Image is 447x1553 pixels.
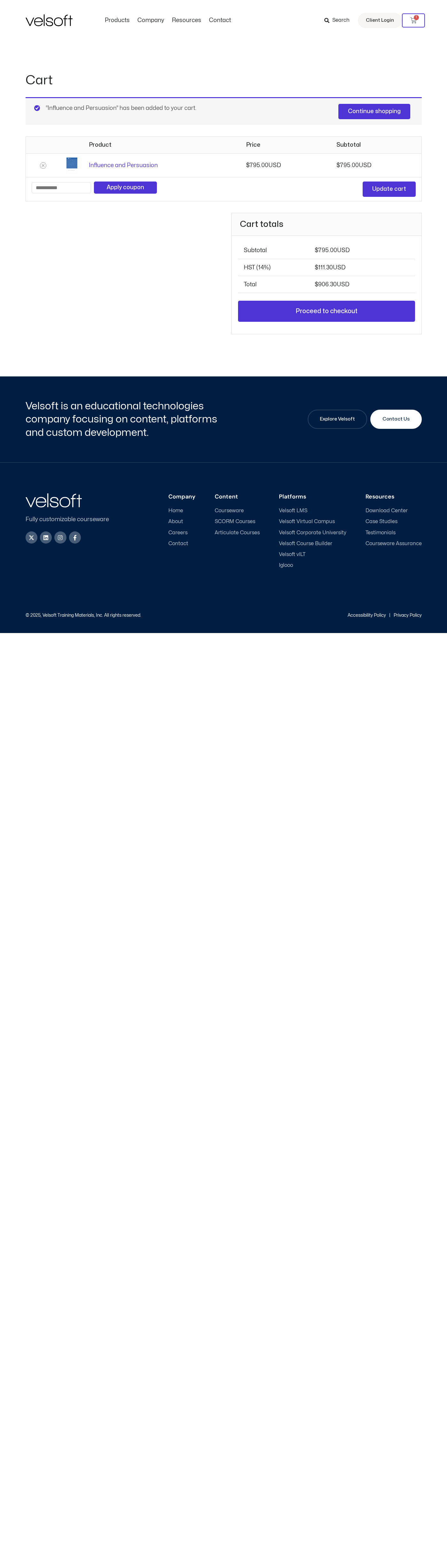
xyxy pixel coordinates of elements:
span: Search [332,16,350,25]
span: About [168,519,183,525]
button: Apply coupon [94,182,157,194]
h3: Platforms [279,493,346,500]
a: Courseware [215,508,260,514]
a: Influence and Persuasion [89,163,158,168]
nav: Menu [101,17,235,24]
span: Velsoft Course Builder [279,541,332,547]
th: Subtotal [331,137,421,153]
h1: Cart [26,72,422,89]
a: 1 [402,13,425,27]
span: $ [315,282,318,287]
h2: Velsoft is an educational technologies company focusing on content, platforms and custom developm... [26,399,222,439]
bdi: 795.00 [246,163,268,168]
th: Subtotal [238,242,309,259]
th: Total [238,276,309,293]
a: Search [324,15,354,26]
a: Download Center [366,508,422,514]
bdi: 795.00 [315,248,337,253]
bdi: 906.30 [315,282,337,287]
a: Home [168,508,196,514]
a: Contact [168,541,196,547]
bdi: 795.00 [336,163,359,168]
span: Contact [168,541,188,547]
span: 1 [414,15,419,20]
a: Testimonials [366,530,422,536]
a: Velsoft Corporate University [279,530,346,536]
a: Privacy Policy [394,613,422,617]
span: Case Studies [366,519,397,525]
span: $ [246,163,250,168]
a: Velsoft vILT [279,552,346,558]
span: Velsoft LMS [279,508,307,514]
span: Velsoft Virtual Campus [279,519,335,525]
span: $ [336,163,340,168]
h3: Company [168,493,196,500]
span: SCORM Courses [215,519,255,525]
a: Velsoft Course Builder [279,541,346,547]
p: Fully customizable courseware [26,515,119,524]
p: | [389,613,390,618]
span: Velsoft vILT [279,552,305,558]
a: ContactMenu Toggle [205,17,235,24]
span: $ [315,265,318,270]
span: Courseware [215,508,244,514]
a: Velsoft LMS [279,508,346,514]
span: Iglooo [279,562,293,568]
a: Client Login [358,13,402,28]
a: Careers [168,530,196,536]
span: Download Center [366,508,408,514]
h3: Content [215,493,260,500]
th: Product [83,137,240,153]
span: Contact Us [382,415,410,423]
span: Testimonials [366,530,396,536]
img: Influence and Persuasion [66,158,77,173]
div: “Influence and Persuasion” has been added to your cart. [26,97,422,125]
a: Remove Influence and Persuasion from cart [40,162,46,169]
a: Explore Velsoft [308,410,367,429]
a: Contact Us [370,410,422,429]
img: Velsoft Training Materials [26,14,73,26]
th: HST (14%) [238,259,309,276]
span: Careers [168,530,188,536]
a: Iglooo [279,562,346,568]
a: Articulate Courses [215,530,260,536]
span: Explore Velsoft [320,415,355,423]
h2: Cart totals [232,213,421,236]
a: Accessibility Policy [348,613,386,617]
span: Client Login [366,16,394,25]
span: 111.30 [315,265,345,270]
span: $ [315,248,318,253]
button: Update cart [363,182,416,197]
a: Velsoft Virtual Campus [279,519,346,525]
a: About [168,519,196,525]
a: Case Studies [366,519,422,525]
th: Price [240,137,331,153]
a: ResourcesMenu Toggle [168,17,205,24]
a: Proceed to checkout [238,301,415,322]
a: Continue shopping [338,104,410,119]
a: SCORM Courses [215,519,260,525]
p: © 2025, Velsoft Training Materials, Inc. All rights reserved. [26,613,141,618]
a: Courseware Assurance [366,541,422,547]
span: Home [168,508,183,514]
a: CompanyMenu Toggle [134,17,168,24]
a: ProductsMenu Toggle [101,17,134,24]
h3: Resources [366,493,422,500]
